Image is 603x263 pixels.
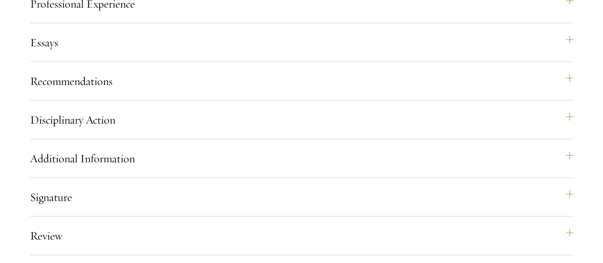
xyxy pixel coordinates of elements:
[30,147,573,170] button: Additional Information
[30,31,573,54] button: Essays
[30,108,573,131] button: Disciplinary Action
[30,70,573,93] button: Recommendations
[30,186,573,209] button: Signature
[30,224,573,247] button: Review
